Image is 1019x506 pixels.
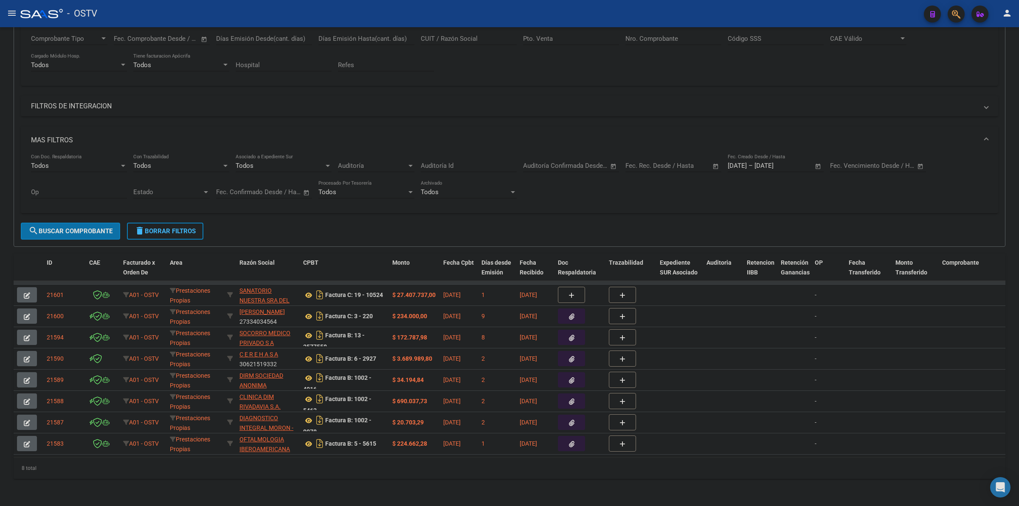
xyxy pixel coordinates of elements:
strong: Factura B: 5 - 5615 [325,441,376,447]
span: 2 [481,419,485,426]
span: Monto Transferido [895,259,927,276]
span: [DATE] [520,376,537,383]
span: [DATE] [520,313,537,319]
i: Descargar documento [314,392,325,406]
span: SOCORRO MEDICO PRIVADO S A [239,330,290,346]
span: Prestaciones Propias [170,436,210,452]
mat-expansion-panel-header: MAS FILTROS [21,127,998,154]
span: 21588 [47,398,64,404]
button: Open calendar [814,161,823,171]
div: 8 total [14,458,1005,479]
div: MAS FILTROS [21,154,998,213]
strong: Factura B: 1002 - 9978 [303,417,372,435]
span: A01 - OSTV [129,398,159,404]
span: [DATE] [443,313,461,319]
input: Fecha inicio [114,35,148,42]
span: A01 - OSTV [129,376,159,383]
datatable-header-cell: Trazabilidad [605,254,656,291]
span: DIAGNOSTICO INTEGRAL MORON -DIMO S.R.L. [239,415,293,441]
span: Monto [392,259,410,266]
span: Auditoría [338,162,407,170]
strong: Factura B: 1002 - 5462 [303,396,372,414]
span: 21587 [47,419,64,426]
span: Prestaciones Propias [170,393,210,410]
span: [DATE] [443,440,461,447]
span: Buscar Comprobante [28,227,113,235]
datatable-header-cell: Facturado x Orden De [120,254,166,291]
span: 2 [481,355,485,362]
datatable-header-cell: Razón Social [236,254,300,291]
span: A01 - OSTV [129,419,159,426]
strong: Factura B: 13 - 3577558 [303,332,365,351]
span: Doc Respaldatoria [558,259,596,276]
span: A01 - OSTV [129,355,159,362]
mat-panel-title: FILTROS DE INTEGRACION [31,102,978,111]
span: Todos [133,61,151,69]
div: 30695504051 [239,286,296,304]
span: OP [815,259,823,266]
strong: Factura C: 19 - 10524 [325,292,383,299]
span: Comprobante Tipo [31,35,100,42]
span: 2 [481,398,485,404]
span: [DATE] [443,355,461,362]
strong: Factura B: 1002 - 4016 [303,375,372,393]
span: Area [170,259,183,266]
mat-icon: menu [7,8,17,18]
datatable-header-cell: CAE [86,254,120,291]
mat-icon: person [1002,8,1012,18]
span: C E R E H A S A [239,351,278,358]
span: [DATE] [520,291,537,298]
strong: $ 34.194,84 [392,376,424,383]
span: Estado [133,188,202,196]
span: Prestaciones Propias [170,287,210,304]
strong: $ 20.703,29 [392,419,424,426]
strong: $ 172.787,98 [392,334,427,341]
strong: Factura C: 3 - 220 [325,313,373,320]
div: 30714384429 [239,392,296,410]
span: [PERSON_NAME] [239,308,285,315]
mat-icon: delete [135,226,145,236]
datatable-header-cell: Fecha Recibido [516,254,555,291]
span: Comprobante [942,259,979,266]
mat-expansion-panel-header: FILTROS DE INTEGRACION [21,96,998,116]
mat-icon: search [28,226,39,236]
span: CLINICA DIM RIVADAVIA S.A. [239,393,281,410]
datatable-header-cell: OP [811,254,845,291]
i: Descargar documento [314,288,325,302]
span: Fecha Transferido [849,259,881,276]
span: Borrar Filtros [135,227,196,235]
span: Todos [31,61,49,69]
button: Open calendar [302,188,312,198]
span: A01 - OSTV [129,440,159,447]
strong: $ 234.000,00 [392,313,427,319]
span: 21601 [47,291,64,298]
span: - [815,440,816,447]
input: Fecha inicio [216,188,251,196]
input: Fecha fin [156,35,197,42]
input: Fecha inicio [523,162,557,170]
button: Open calendar [609,161,619,171]
span: Prestaciones Propias [170,372,210,389]
span: Prestaciones Propias [170,308,210,325]
span: Fecha Recibido [520,259,543,276]
datatable-header-cell: Fecha Cpbt [440,254,478,291]
button: Borrar Filtros [127,223,203,240]
span: 21594 [47,334,64,341]
i: Descargar documento [314,413,325,427]
span: [DATE] [520,398,537,404]
i: Descargar documento [314,328,325,342]
input: Fecha inicio [830,162,864,170]
span: Todos [318,188,336,196]
span: Todos [236,162,253,170]
span: - [815,355,816,362]
span: - [815,376,816,383]
span: Retencion IIBB [747,259,774,276]
span: Prestaciones Propias [170,330,210,346]
button: Buscar Comprobante [21,223,120,240]
div: 33645807869 [239,371,296,389]
datatable-header-cell: Fecha Transferido [845,254,892,291]
span: – [749,162,753,170]
span: Todos [31,162,49,170]
span: 21590 [47,355,64,362]
span: DIRM SOCIEDAD ANONIMA [239,372,283,389]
